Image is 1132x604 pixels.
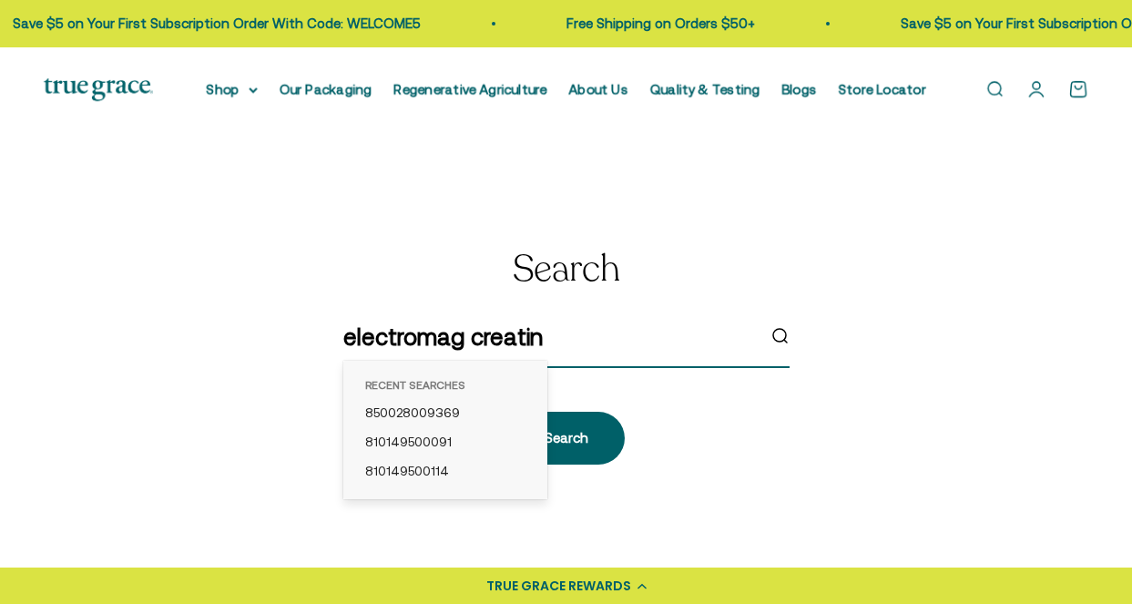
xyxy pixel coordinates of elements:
[207,78,258,100] summary: Shop
[508,412,625,465] button: Search
[569,81,628,97] a: About Us
[358,399,533,428] li: suggestions : 850028009369
[358,374,533,399] h3: Recent searches
[358,457,533,486] a: 810149500114
[545,427,588,449] div: Search
[782,81,817,97] a: Blogs
[358,428,533,457] li: suggestions : 810149500091
[358,457,533,486] li: suggestions : 810149500114
[394,81,547,97] a: Regenerative Agriculture
[358,399,533,428] a: 850028009369
[535,15,724,31] a: Free Shipping on Orders $50+
[486,577,631,596] div: TRUE GRACE REWARDS
[280,81,372,97] a: Our Packaging
[650,81,760,97] a: Quality & Testing
[343,318,755,356] input: Search
[513,249,620,289] h1: Search
[839,81,926,97] a: Store Locator
[358,428,533,457] a: 810149500091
